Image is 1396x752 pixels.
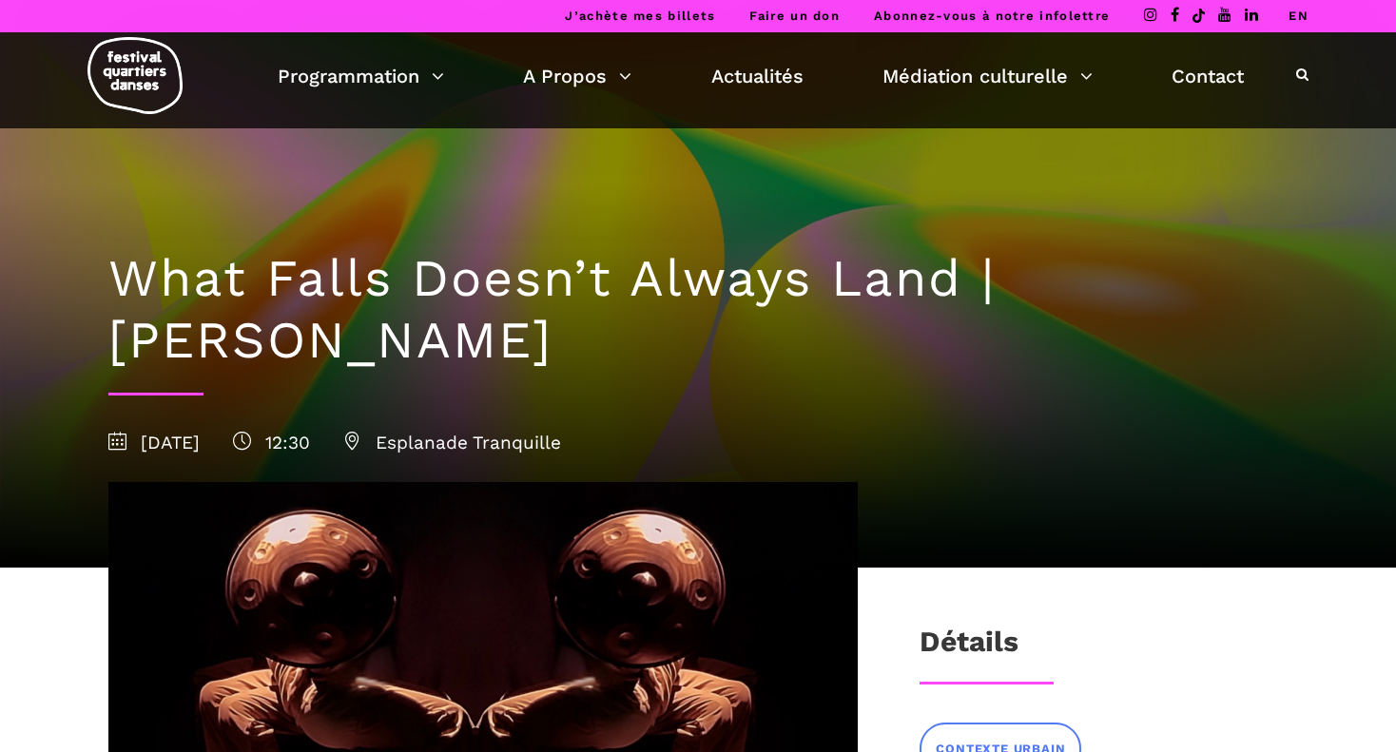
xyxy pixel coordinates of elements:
[749,9,840,23] a: Faire un don
[523,60,631,92] a: A Propos
[278,60,444,92] a: Programmation
[233,432,310,453] span: 12:30
[87,37,183,114] img: logo-fqd-med
[874,9,1110,23] a: Abonnez-vous à notre infolettre
[1172,60,1244,92] a: Contact
[1289,9,1309,23] a: EN
[108,432,200,453] span: [DATE]
[565,9,715,23] a: J’achète mes billets
[343,432,561,453] span: Esplanade Tranquille
[108,248,1288,372] h1: What Falls Doesn’t Always Land | [PERSON_NAME]
[711,60,804,92] a: Actualités
[882,60,1093,92] a: Médiation culturelle
[920,625,1018,672] h3: Détails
